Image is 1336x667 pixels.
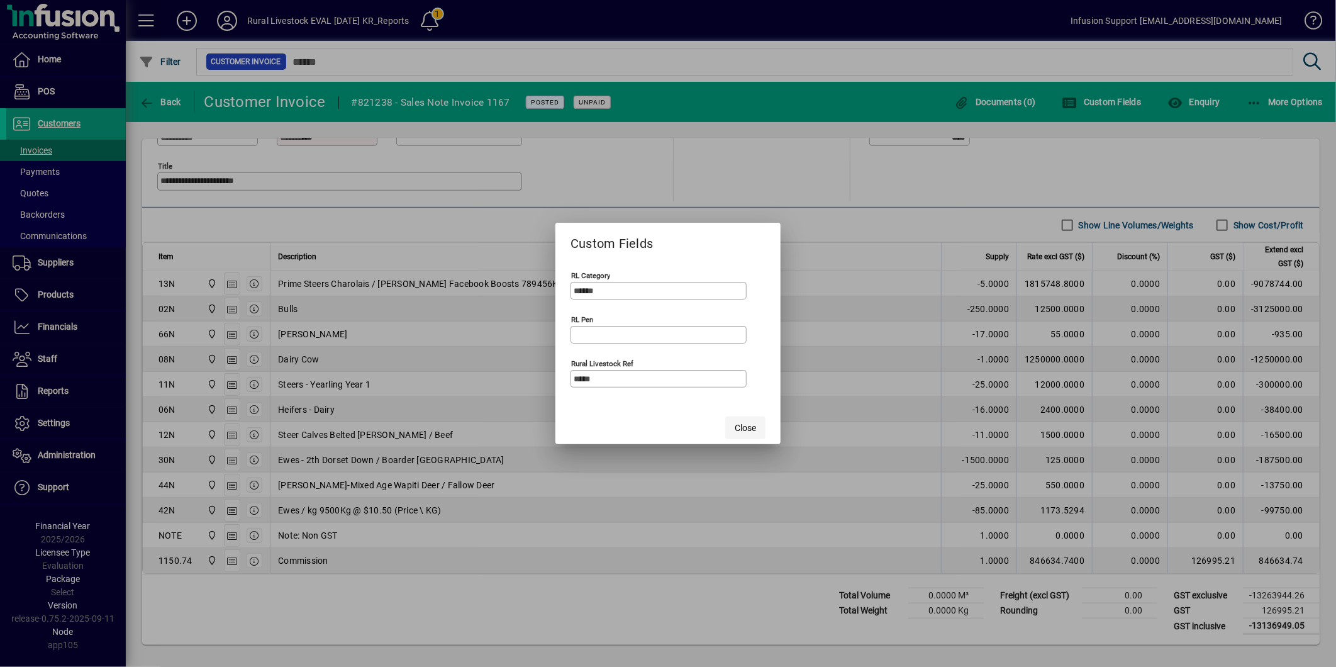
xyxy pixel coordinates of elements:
[571,359,633,368] mat-label: Rural Livestock Ref
[571,271,610,280] mat-label: RL Category
[735,422,756,435] span: Close
[555,223,781,259] h2: Custom Fields
[725,417,765,439] button: Close
[571,315,593,324] mat-label: RL Pen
